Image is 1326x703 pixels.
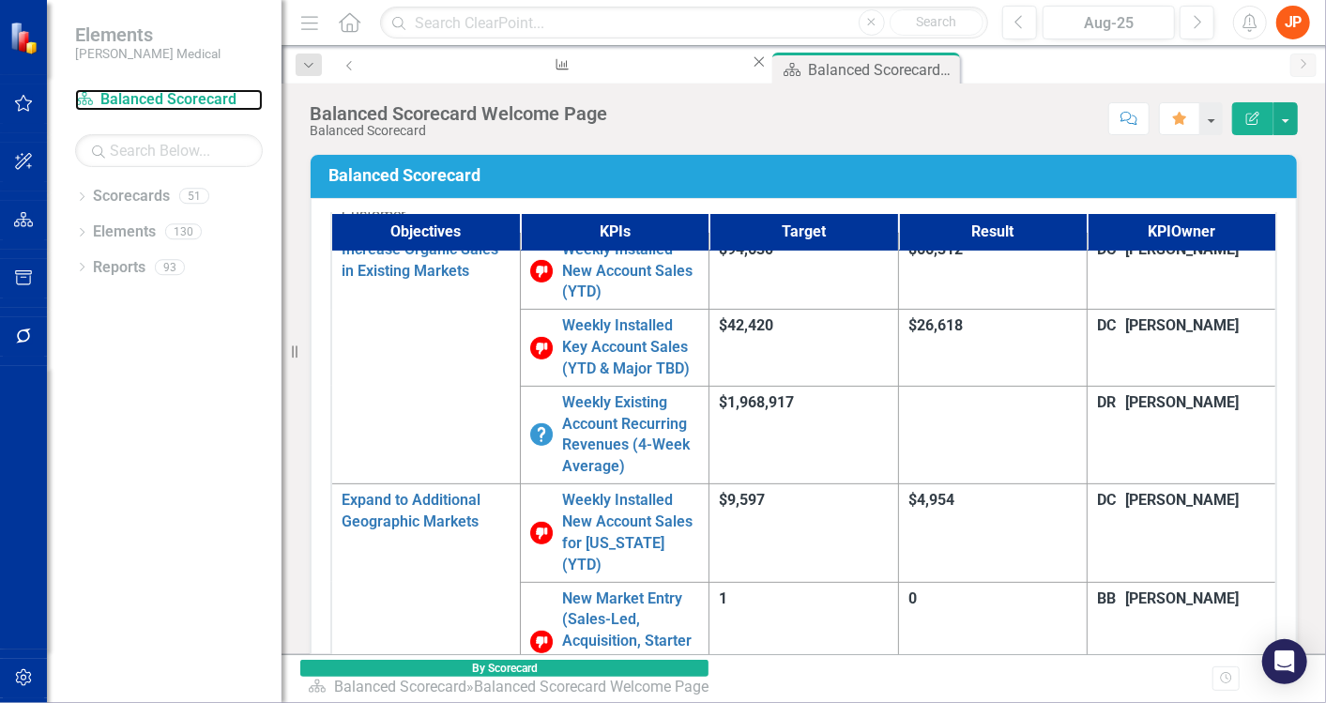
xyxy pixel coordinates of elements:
div: Open Intercom Messenger [1262,639,1307,684]
a: Balanced Scorecard [334,678,466,695]
div: DC [1097,315,1116,337]
a: Scorecards [93,186,170,207]
a: Balanced Scorecard [75,89,263,111]
img: ClearPoint Strategy [9,22,42,54]
td: Double-Click to Edit Right Click for Context Menu [520,386,709,483]
td: Double-Click to Edit Right Click for Context Menu [331,484,520,702]
td: Double-Click to Edit [1088,233,1276,310]
td: Double-Click to Edit Right Click for Context Menu [520,484,709,582]
div: BB [1097,588,1116,610]
img: No Information [530,423,553,446]
span: 0 [908,589,917,607]
a: % of Mgmt. Roles Filled with Internal Candidates (Rolling 12 Mos.) [369,53,750,76]
a: New Market Entry (Sales-Led, Acquisition, Starter Plant) (Within Last 12 Months) [562,588,699,695]
td: Double-Click to Edit Right Click for Context Menu [520,310,709,387]
span: $66,312 [908,240,963,258]
div: [PERSON_NAME] [1125,392,1239,414]
img: Below Target [530,337,553,359]
input: Search Below... [75,134,263,167]
div: 93 [155,259,185,275]
a: Weekly Installed New Account Sales for [US_STATE] (YTD) [562,490,699,575]
img: Below Target [530,631,553,653]
div: » [308,677,716,698]
div: DC [1097,490,1116,512]
a: Elements [93,222,156,243]
a: Weekly Existing Account Recurring Revenues (4-Week Average) [562,392,699,478]
img: Below Target [530,522,553,544]
div: [PERSON_NAME] [1125,315,1239,337]
td: Double-Click to Edit [1088,386,1276,483]
span: 1 [719,589,727,607]
span: $9,597 [719,491,765,509]
button: Aug-25 [1043,6,1175,39]
div: [PERSON_NAME] [1125,588,1239,610]
span: $94,630 [719,240,773,258]
img: Below Target [530,260,553,283]
input: Search ClearPoint... [380,7,988,39]
a: Increase Organic Sales in Existing Markets [342,239,511,283]
a: Weekly Installed Key Account Sales (YTD & Major TBD) [562,315,699,380]
div: DR [1097,392,1116,414]
div: Balanced Scorecard Welcome Page [474,678,709,695]
td: Double-Click to Edit Right Click for Context Menu [520,233,709,310]
div: 130 [165,224,202,240]
span: $42,420 [719,316,773,334]
span: $1,968,917 [719,393,794,411]
span: Search [916,14,956,29]
td: Double-Click to Edit [1088,484,1276,582]
small: [PERSON_NAME] Medical [75,46,221,61]
span: By Scorecard [300,660,709,677]
td: Double-Click to Edit [1088,310,1276,387]
span: $26,618 [908,316,963,334]
h3: Balanced Scorecard [328,166,1286,185]
td: Double-Click to Edit [1088,582,1276,701]
button: Search [890,9,983,36]
div: % of Mgmt. Roles Filled with Internal Candidates (Rolling 12 Mos.) [386,70,733,94]
div: Balanced Scorecard Welcome Page [310,103,607,124]
td: Double-Click to Edit Right Click for Context Menu [520,582,709,701]
span: Elements [75,23,221,46]
div: Balanced Scorecard [310,124,607,138]
a: Weekly Installed New Account Sales (YTD) [562,239,699,304]
div: [PERSON_NAME] [1125,490,1239,512]
a: Expand to Additional Geographic Markets [342,490,511,533]
div: Aug-25 [1049,12,1168,35]
div: 51 [179,189,209,205]
button: JP [1276,6,1310,39]
div: Balanced Scorecard Welcome Page [808,58,955,82]
td: Double-Click to Edit Right Click for Context Menu [331,233,520,483]
a: Reports [93,257,145,279]
span: $4,954 [908,491,954,509]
